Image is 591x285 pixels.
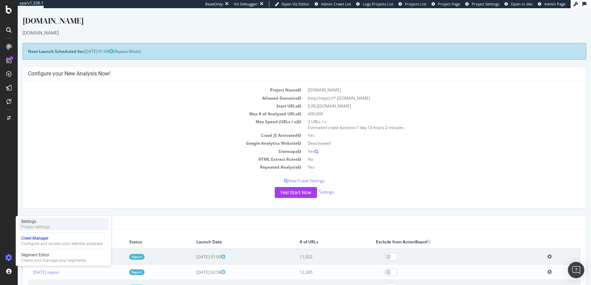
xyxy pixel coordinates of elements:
[15,246,42,252] a: [DATE] report
[10,102,287,110] td: Max # of Analysed URLs
[282,1,309,6] span: Open Viz Editor
[111,276,127,282] a: Report
[568,262,584,278] div: Open Intercom Messenger
[10,78,287,86] td: Project Name
[405,1,426,6] span: Projects List
[15,276,42,282] a: [DATE] report
[398,1,426,7] a: Projects List
[21,219,50,224] div: Settings
[21,241,103,246] div: Configure and access your website analyses
[10,155,287,163] td: Repeated Analysis
[205,1,224,7] div: ReadOnly:
[15,261,42,267] a: [DATE] report
[18,218,108,230] a: SettingsProject settings
[465,1,499,7] a: Project Settings
[338,116,386,122] span: 1 day 13 hours 2 minutes
[287,147,563,155] td: No
[277,241,353,256] td: 11,022
[315,1,351,7] a: Admin Crawl List
[21,236,103,241] div: Crawl Manager
[179,261,208,267] span: [DATE] 02:58
[21,252,86,258] div: Segment Editor
[287,86,563,94] td: (http|https)://*.[DOMAIN_NAME]
[18,252,108,264] a: Segment EditorCreate and manage your segments
[111,246,127,252] a: Report
[431,1,460,7] a: Project Page
[277,227,353,241] th: # of URLs
[10,40,66,46] strong: Next Launch Scheduled for:
[5,35,569,52] div: (Repeat Mode)
[18,235,108,247] a: Crawl ManagerConfigure and access your website analyses
[321,1,351,6] span: Admin Crawl List
[472,1,499,6] span: Project Settings
[21,224,50,230] div: Project settings
[10,110,287,123] td: Max Speed (URLs / s)
[353,227,525,241] th: Exclude from ActionBoard
[287,131,563,139] td: Deactivated
[356,1,393,7] a: Logs Projects List
[438,1,460,6] span: Project Page
[106,227,173,241] th: Status
[504,1,533,7] a: Open in dev
[10,227,106,241] th: Analysis
[538,1,565,7] a: Admin Page
[10,139,287,147] td: Sitemaps
[173,227,277,241] th: Launch Date
[10,94,287,102] td: Start URLs
[287,102,563,110] td: 400,000
[287,155,563,163] td: Yes
[111,261,127,267] a: Report
[301,181,317,187] a: Settings
[257,179,299,190] button: Yes! Start Now
[275,1,309,7] a: Open Viz Editor
[287,78,563,86] td: [DOMAIN_NAME]
[21,258,86,263] div: Create and manage your segments
[287,139,563,147] td: Yes
[287,123,563,131] td: Yes
[234,1,258,7] div: Viz Debugger:
[287,94,563,102] td: [URL][DOMAIN_NAME]
[544,1,565,6] span: Admin Page
[10,211,563,218] h4: Last 5 Crawls
[511,1,533,6] span: Open in dev
[10,123,287,131] td: Crawl JS Activated
[287,110,563,123] td: 3 URLs / s Estimated crawl duration:
[277,256,353,272] td: 12,265
[10,147,287,155] td: HTML Extract Rules
[5,7,569,21] div: [DOMAIN_NAME]
[10,86,287,94] td: Allowed Domains
[66,40,95,46] span: [DATE] 01:00
[179,276,208,282] span: [DATE] 10:22
[5,21,569,28] div: [DOMAIN_NAME]
[10,170,563,175] p: View Crawl Settings
[179,246,208,252] span: [DATE] 01:00
[10,131,287,139] td: Google Analytics Website
[10,62,563,69] h4: Configure your New Analysis Now!
[363,1,393,6] span: Logs Projects List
